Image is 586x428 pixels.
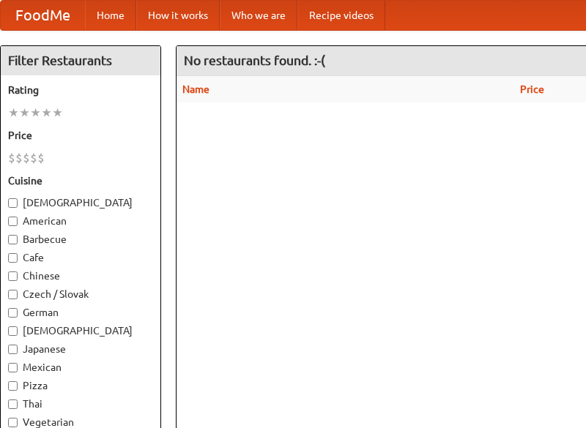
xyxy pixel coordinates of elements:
input: [DEMOGRAPHIC_DATA] [8,198,18,208]
input: Cafe [8,253,18,263]
h5: Cuisine [8,173,153,188]
label: Barbecue [8,232,153,247]
input: American [8,217,18,226]
label: Pizza [8,378,153,393]
a: Home [85,1,136,30]
a: Name [182,83,209,95]
label: German [8,305,153,320]
input: Chinese [8,271,18,281]
li: ★ [52,105,63,121]
a: Who we are [220,1,297,30]
a: FoodMe [1,1,85,30]
li: $ [23,150,30,166]
li: ★ [30,105,41,121]
input: Vegetarian [8,418,18,427]
label: [DEMOGRAPHIC_DATA] [8,323,153,338]
label: Chinese [8,269,153,283]
label: Thai [8,397,153,411]
label: [DEMOGRAPHIC_DATA] [8,195,153,210]
input: Thai [8,399,18,409]
label: American [8,214,153,228]
input: German [8,308,18,318]
label: Japanese [8,342,153,356]
li: ★ [8,105,19,121]
input: Mexican [8,363,18,372]
h5: Price [8,128,153,143]
input: Barbecue [8,235,18,244]
label: Mexican [8,360,153,375]
a: How it works [136,1,220,30]
li: ★ [19,105,30,121]
h4: Filter Restaurants [1,46,160,75]
input: Czech / Slovak [8,290,18,299]
li: ★ [41,105,52,121]
li: $ [15,150,23,166]
input: [DEMOGRAPHIC_DATA] [8,326,18,336]
input: Pizza [8,381,18,391]
li: $ [30,150,37,166]
li: $ [8,150,15,166]
label: Czech / Slovak [8,287,153,301]
h5: Rating [8,83,153,97]
ng-pluralize: No restaurants found. :-( [184,53,325,67]
a: Price [520,83,544,95]
input: Japanese [8,345,18,354]
a: Recipe videos [297,1,385,30]
li: $ [37,150,45,166]
label: Cafe [8,250,153,265]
